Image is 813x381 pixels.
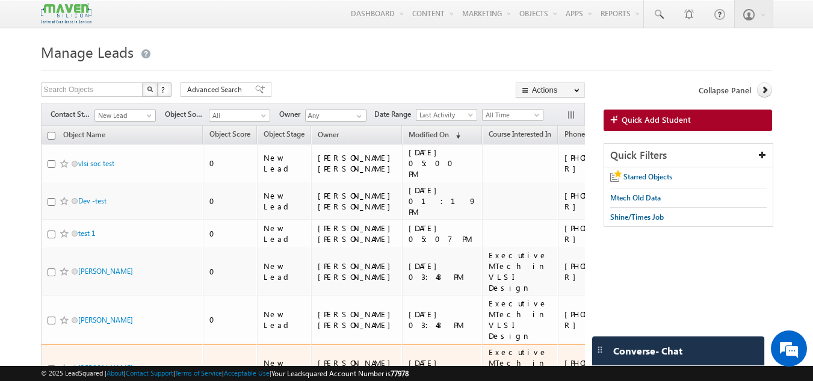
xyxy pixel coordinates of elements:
div: [PERSON_NAME] [PERSON_NAME] [318,261,397,282]
img: Custom Logo [41,3,91,24]
div: 0 [209,363,252,374]
span: Contact Stage [51,109,94,120]
div: New Lead [264,309,306,330]
span: Collapse Panel [699,85,751,96]
img: carter-drag [595,345,605,355]
span: Manage Leads [41,42,134,61]
div: Executive MTech in VLSI Design [489,250,552,293]
span: Phone Number [564,129,613,138]
span: ? [161,84,167,94]
div: 0 [209,266,252,277]
span: Starred Objects [623,172,672,181]
span: Owner [318,130,339,139]
div: New Lead [264,152,306,174]
div: [PHONE_NUMBER] [564,223,643,244]
div: Quick Filters [604,144,773,167]
a: Object Name [57,128,111,144]
a: Last Activity [416,109,477,121]
div: 0 [209,228,252,239]
div: [PERSON_NAME] [PERSON_NAME] [318,358,397,379]
input: Type to Search [305,110,366,122]
div: [PHONE_NUMBER] [564,309,643,330]
span: Advanced Search [187,84,246,95]
div: [DATE] 03:48 PM [409,261,477,282]
a: [PERSON_NAME] [78,364,133,373]
a: Contact Support [126,369,173,377]
span: Your Leadsquared Account Number is [271,369,409,378]
span: Modified On [409,130,449,139]
a: Course Interested In [483,128,557,143]
a: [PERSON_NAME] [78,315,133,324]
span: Object Stage [264,129,304,138]
a: test 1 [78,229,95,238]
div: [DATE] 01:19 PM [409,185,477,217]
a: Object Stage [258,128,311,143]
img: Search [147,86,153,92]
span: © 2025 LeadSquared | | | | | [41,368,409,379]
span: Shine/Times Job [610,212,664,221]
a: New Lead [94,110,156,122]
div: [PERSON_NAME] [PERSON_NAME] [318,223,397,244]
div: 0 [209,314,252,325]
a: [PERSON_NAME] [78,267,133,276]
div: [PHONE_NUMBER] [564,190,643,212]
a: Quick Add Student [604,110,773,131]
a: Phone Number [558,128,619,143]
div: 0 [209,158,252,169]
span: Object Score [209,129,250,138]
a: Terms of Service [175,369,222,377]
div: [PHONE_NUMBER] [564,261,643,282]
span: New Lead [95,110,152,121]
a: All Time [482,109,543,121]
a: vlsi soc test [78,159,114,168]
span: Quick Add Student [622,114,691,125]
a: All [209,110,270,122]
div: [PHONE_NUMBER] [564,358,643,379]
span: Object Source [165,109,209,120]
span: Converse - Chat [613,345,682,356]
span: Last Activity [416,110,474,120]
div: New Lead [264,190,306,212]
span: All Time [483,110,540,120]
span: Date Range [374,109,416,120]
div: New Lead [264,223,306,244]
span: (sorted descending) [451,131,460,140]
div: [PERSON_NAME] [PERSON_NAME] [318,190,397,212]
span: Mtech Old Data [610,193,661,202]
div: [PHONE_NUMBER] [564,152,643,174]
div: Executive MTech in VLSI Design [489,298,552,341]
a: Acceptable Use [224,369,270,377]
div: [PERSON_NAME] [PERSON_NAME] [318,152,397,174]
a: Modified On (sorted descending) [403,128,466,143]
button: Actions [516,82,585,98]
span: Owner [279,109,305,120]
input: Check all records [48,132,55,140]
div: [DATE] 05:00 PM [409,147,477,179]
div: New Lead [264,261,306,282]
div: [PERSON_NAME] [PERSON_NAME] [318,309,397,330]
span: Course Interested In [489,129,551,138]
span: All [209,110,267,121]
a: Object Score [203,128,256,143]
button: ? [157,82,172,97]
span: 77978 [391,369,409,378]
div: 0 [209,196,252,206]
a: Show All Items [350,110,365,122]
div: [DATE] 05:07 PM [409,223,477,244]
div: New Lead [264,358,306,379]
div: [DATE] 03:48 PM [409,358,477,379]
a: Dev -test [78,196,107,205]
div: [DATE] 03:48 PM [409,309,477,330]
a: About [107,369,124,377]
